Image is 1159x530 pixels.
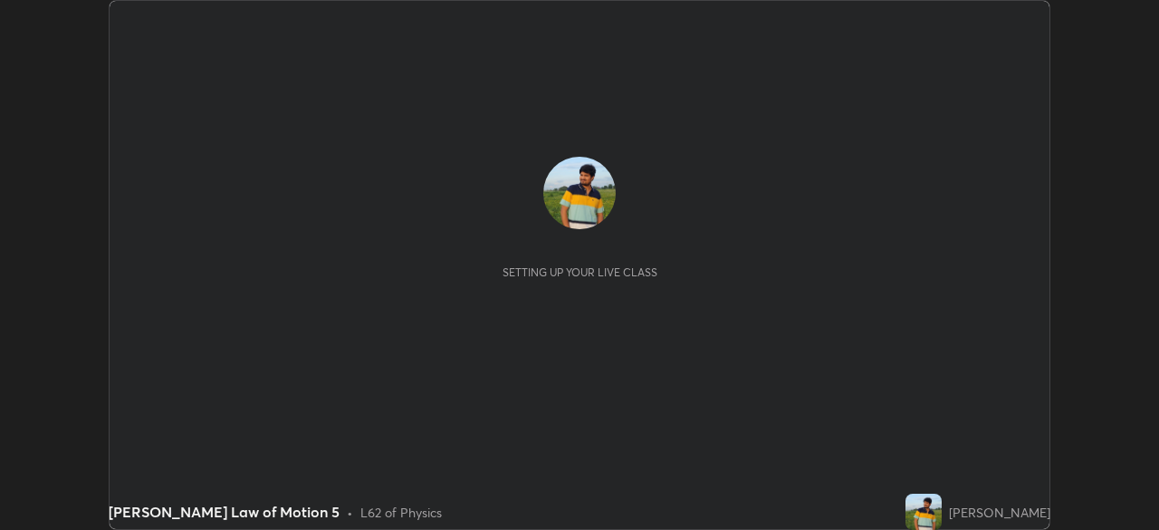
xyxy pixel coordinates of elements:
div: [PERSON_NAME] [949,503,1050,522]
img: 8e643a8bb0a54ee8a6804a29abf37fd7.jpg [543,157,616,229]
div: Setting up your live class [503,265,657,279]
div: [PERSON_NAME] Law of Motion 5 [109,501,340,523]
div: • [347,503,353,522]
img: 8e643a8bb0a54ee8a6804a29abf37fd7.jpg [905,494,942,530]
div: L62 of Physics [360,503,442,522]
